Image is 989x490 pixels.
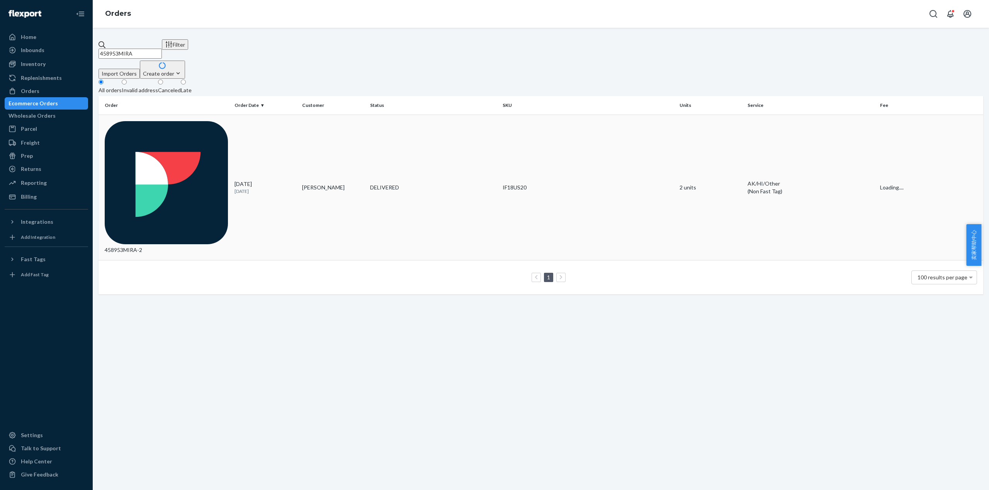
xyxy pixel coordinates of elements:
[5,442,88,455] a: Talk to Support
[158,86,181,94] div: Canceled
[918,274,967,280] span: 100 results per page
[877,96,983,115] th: Fee
[302,102,364,108] div: Customer
[676,96,744,115] th: Units
[5,253,88,265] button: Fast Tags
[21,139,40,147] div: Freight
[143,69,182,78] div: Create order
[21,471,58,478] div: Give Feedback
[676,115,744,260] td: 2 units
[99,3,137,25] ol: breadcrumbs
[21,431,43,439] div: Settings
[122,79,127,84] input: Invalid address
[503,184,673,191] div: IF18US20
[73,6,88,22] button: Close Navigation
[21,152,33,160] div: Prep
[181,79,186,84] input: Late
[8,112,56,120] div: Wholesale Orders
[5,455,88,468] a: Help Center
[21,458,52,465] div: Help Center
[500,96,676,115] th: SKU
[5,177,88,189] a: Reporting
[5,137,88,149] a: Freight
[5,97,88,110] a: Ecommerce Orders
[299,115,367,260] td: [PERSON_NAME]
[877,115,983,260] td: Loading....
[21,444,61,452] div: Talk to Support
[5,150,88,162] a: Prep
[5,231,88,243] a: Add Integration
[99,96,231,115] th: Order
[21,179,47,187] div: Reporting
[5,58,88,70] a: Inventory
[21,60,46,68] div: Inventory
[158,79,163,84] input: Canceled
[5,72,88,84] a: Replenishments
[99,69,140,79] button: Import Orders
[105,9,131,18] a: Orders
[5,123,88,135] a: Parcel
[5,191,88,203] a: Billing
[140,61,185,79] button: Create order
[235,180,296,194] div: [DATE]
[8,100,58,107] div: Ecommerce Orders
[960,6,975,22] button: Open account menu
[5,216,88,228] button: Integrations
[5,163,88,175] a: Returns
[8,10,41,18] img: Flexport logo
[235,188,296,194] p: [DATE]
[5,269,88,281] a: Add Fast Tag
[966,224,981,266] button: 卖家帮助中心
[21,87,39,95] div: Orders
[748,188,874,195] div: (Non Fast Tag)
[926,6,941,22] button: Open Search Box
[943,6,958,22] button: Open notifications
[21,125,37,133] div: Parcel
[5,468,88,481] button: Give Feedback
[21,165,41,173] div: Returns
[99,49,162,59] input: Search orders
[162,39,188,50] button: Filter
[165,41,185,49] div: Filter
[748,180,874,188] p: AK/HI/Other
[367,96,500,115] th: Status
[21,193,37,201] div: Billing
[744,96,877,115] th: Service
[5,429,88,441] a: Settings
[99,86,122,94] div: All orders
[370,184,497,191] div: DELIVERED
[105,121,228,254] div: 458953MIRA-2
[5,44,88,56] a: Inbounds
[21,255,46,263] div: Fast Tags
[5,31,88,43] a: Home
[545,274,552,280] a: Page 1 is your current page
[5,110,88,122] a: Wholesale Orders
[5,85,88,97] a: Orders
[21,46,44,54] div: Inbounds
[231,96,299,115] th: Order Date
[21,33,36,41] div: Home
[99,79,104,84] input: All orders
[181,86,192,94] div: Late
[21,271,49,278] div: Add Fast Tag
[21,218,53,226] div: Integrations
[21,234,55,240] div: Add Integration
[21,74,62,82] div: Replenishments
[122,86,158,94] div: Invalid address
